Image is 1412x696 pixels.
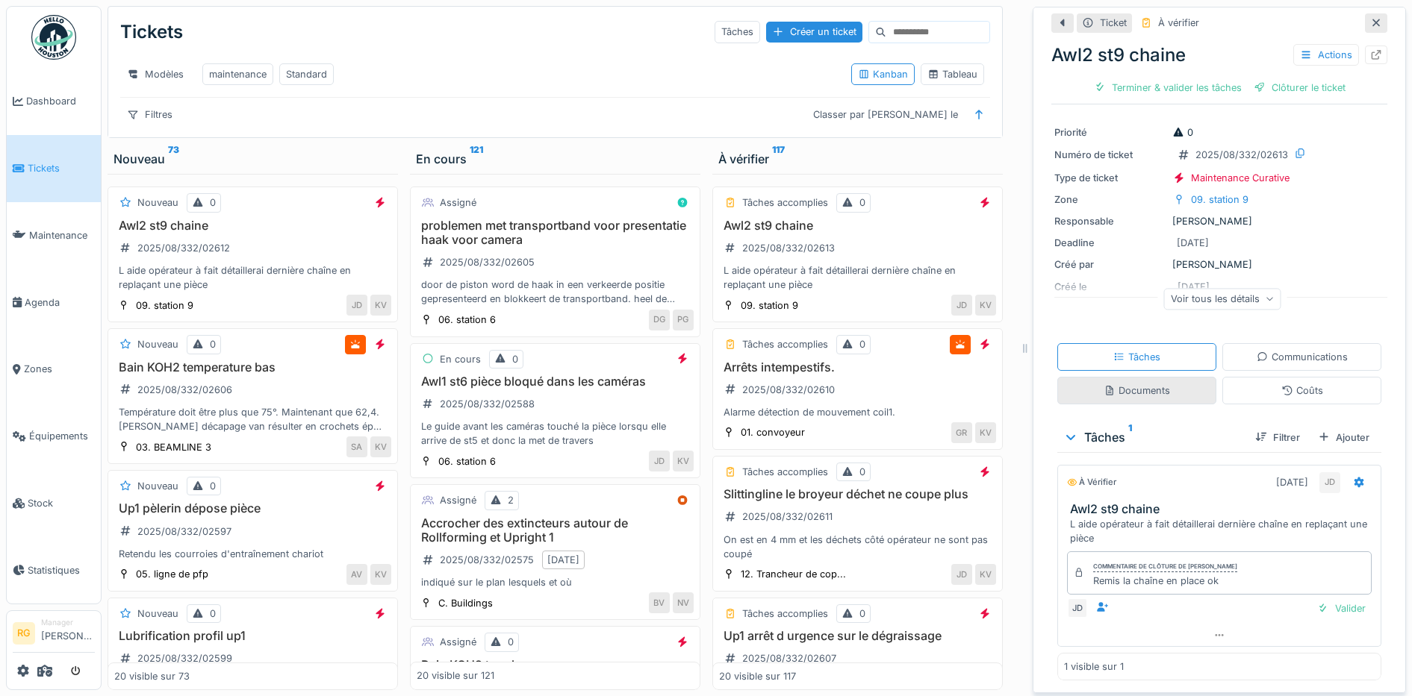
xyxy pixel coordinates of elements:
div: [DATE] [1276,475,1308,489]
span: Équipements [29,429,95,443]
div: 0 [210,195,216,210]
div: Nouveau [137,337,178,351]
div: 09. station 9 [136,298,193,313]
div: 0 [512,352,518,366]
span: Agenda [25,295,95,310]
div: Alarme détection de mouvement coil1. [719,405,996,419]
div: L aide opérateur à fait détaillerai dernière chaîne en replaçant une pièce [1070,517,1375,545]
div: [DATE] [1177,236,1209,250]
div: Tâches [1063,428,1243,446]
div: Manager [41,617,95,628]
div: 2025/08/332/02575 [440,553,534,567]
div: 2025/08/332/02597 [137,524,231,539]
div: C. Buildings [438,596,493,610]
a: Maintenance [7,202,101,269]
a: Équipements [7,403,101,470]
div: 06. station 6 [438,454,496,468]
div: 09. station 9 [1191,192,1248,207]
a: Stock [7,470,101,537]
div: Température doit être plus que 75°. Maintenant que 62,4. [PERSON_NAME] décapage van résulter en c... [114,405,391,433]
div: JD [1319,472,1340,493]
div: En cours [416,150,694,168]
div: JD [649,451,670,471]
div: Nouveau [113,150,392,168]
div: 20 visible sur 73 [114,669,190,683]
div: 2025/08/332/02610 [742,383,835,397]
h3: Arrêts intempestifs. [719,360,996,374]
li: [PERSON_NAME] [41,617,95,649]
div: Tâches [1113,350,1160,364]
div: 05. ligne de pfp [136,567,208,581]
span: Zones [24,362,95,376]
div: DG [649,310,670,330]
div: 2025/08/332/02612 [137,241,230,255]
div: 2025/08/332/02611 [742,510,833,524]
div: 01. convoyeur [741,425,805,439]
div: À vérifier [718,150,997,168]
h3: Up1 arrêt d urgence sur le dégraissage [719,629,996,643]
div: À vérifier [1158,16,1199,30]
div: [DATE] [547,553,579,567]
div: Filtres [120,104,179,125]
h3: Awl2 st9 chaine [719,219,996,233]
div: NV [673,592,694,613]
div: 1 visible sur 1 [1064,659,1124,674]
div: SA [346,436,367,457]
div: 2 [508,493,514,507]
div: 2025/08/332/02613 [742,241,835,255]
sup: 1 [1128,428,1132,446]
h3: Awl2 st9 chaine [1070,502,1375,516]
div: 0 [859,606,865,621]
div: Valider [1311,598,1372,618]
div: Nouveau [137,606,178,621]
div: Assigné [440,195,476,210]
div: À vérifier [1067,476,1116,489]
div: 2025/08/332/02606 [137,383,232,397]
div: L aide opérateur à fait détaillerai dernière chaîne en replaçant une pièce [114,263,391,292]
div: Ticket [1100,16,1127,30]
div: Deadline [1054,236,1166,250]
a: Zones [7,336,101,403]
div: Tâches accomplies [742,195,828,210]
div: Numéro de ticket [1054,148,1166,162]
div: Nouveau [137,479,178,493]
div: On est en 4 mm et les déchets côté opérateur ne sont pas coupé [719,533,996,561]
div: 20 visible sur 117 [719,669,796,683]
div: Actions [1293,44,1359,66]
span: Maintenance [29,228,95,242]
a: RG Manager[PERSON_NAME] [13,617,95,653]
div: Tâches [715,21,760,43]
div: KV [975,564,996,585]
div: 0 [859,465,865,479]
sup: 121 [470,150,483,168]
h3: Bain KOH2 trop bas [417,658,694,672]
span: Stock [28,496,95,510]
div: 0 [859,337,865,351]
h3: Up1 pèlerin dépose pièce [114,501,391,515]
div: 0 [210,606,216,621]
a: Agenda [7,269,101,336]
div: JD [1067,598,1088,618]
a: Tickets [7,135,101,202]
div: 0 [210,479,216,493]
div: Priorité [1054,125,1166,139]
h3: Awl2 st9 chaine [114,219,391,233]
div: PG [673,310,694,330]
div: Coûts [1281,383,1323,398]
div: 2025/08/332/02588 [440,397,535,411]
div: Classer par [PERSON_NAME] le [806,104,965,125]
div: Tâches accomplies [742,465,828,479]
span: Statistiques [28,563,95,577]
div: 2025/08/332/02607 [742,651,836,665]
div: JD [951,295,972,316]
div: Tableau [927,67,977,81]
div: [PERSON_NAME] [1054,214,1384,228]
a: Dashboard [7,68,101,135]
img: Badge_color-CXgf-gQk.svg [31,15,76,60]
a: Statistiques [7,536,101,603]
div: 20 visible sur 121 [417,669,494,683]
div: Créer un ticket [766,22,862,42]
div: maintenance [209,67,267,81]
div: Le guide avant les caméras touché la pièce lorsqu elle arrive de st5 et donc la met de travers [417,419,694,448]
div: 12. Trancheur de cop... [741,567,846,581]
